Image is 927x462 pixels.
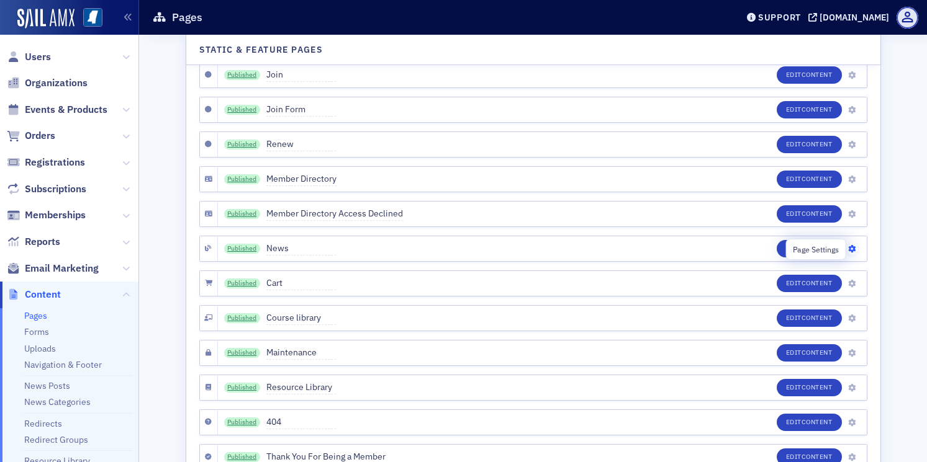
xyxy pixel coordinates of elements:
[7,156,85,169] a: Registrations
[7,235,60,249] a: Reports
[802,452,833,461] span: Content
[24,359,102,370] a: Navigation & Footer
[802,348,833,357] span: Content
[224,348,260,358] a: Published
[777,275,842,292] button: EditContent
[7,288,61,301] a: Content
[777,66,842,84] button: EditContent
[802,174,833,183] span: Content
[266,138,336,151] span: Renew
[25,182,86,196] span: Subscriptions
[7,262,99,275] a: Email Marketing
[25,76,88,90] span: Organizations
[7,76,88,90] a: Organizations
[224,70,260,80] a: Published
[7,103,107,117] a: Events & Products
[25,262,99,275] span: Email Marketing
[777,344,842,362] button: EditContent
[777,205,842,223] button: EditContent
[25,103,107,117] span: Events & Products
[802,105,833,113] span: Content
[897,7,918,29] span: Profile
[224,313,260,323] a: Published
[25,129,55,143] span: Orders
[24,380,70,391] a: News Posts
[199,43,323,56] h4: Static & Feature Pages
[24,396,91,407] a: News Categories
[266,311,336,325] span: Course library
[7,129,55,143] a: Orders
[25,156,85,169] span: Registrations
[224,417,260,427] a: Published
[83,8,102,27] img: SailAMX
[758,12,801,23] div: Support
[266,346,336,360] span: Maintenance
[266,172,337,186] span: Member Directory
[802,417,833,426] span: Content
[224,244,260,254] a: Published
[266,103,336,117] span: Join Form
[802,278,833,287] span: Content
[802,209,833,218] span: Content
[777,136,842,153] button: EditContent
[266,277,336,290] span: Cart
[17,9,75,29] img: SailAMX
[777,101,842,118] button: EditContent
[808,13,893,22] button: [DOMAIN_NAME]
[224,140,260,149] a: Published
[802,313,833,322] span: Content
[25,208,86,222] span: Memberships
[224,383,260,393] a: Published
[24,418,62,429] a: Redirects
[24,310,47,321] a: Pages
[777,379,842,396] button: EditContent
[266,242,336,255] span: News
[172,10,202,25] h1: Pages
[224,452,260,462] a: Published
[802,70,833,79] span: Content
[224,209,260,219] a: Published
[25,288,61,301] span: Content
[25,235,60,249] span: Reports
[802,383,833,391] span: Content
[777,240,842,257] button: EditContent
[75,8,102,29] a: View Homepage
[7,182,86,196] a: Subscriptions
[224,174,260,184] a: Published
[7,208,86,222] a: Memberships
[224,105,260,115] a: Published
[25,50,51,64] span: Users
[777,414,842,431] button: EditContent
[777,309,842,327] button: EditContent
[24,434,88,445] a: Redirect Groups
[24,343,56,354] a: Uploads
[266,207,403,221] span: Member Directory Access Declined
[266,68,336,82] span: Join
[820,12,889,23] div: [DOMAIN_NAME]
[224,278,260,288] a: Published
[802,140,833,148] span: Content
[802,244,833,252] span: Content
[266,381,336,394] span: Resource Library
[7,50,51,64] a: Users
[777,171,842,188] button: EditContent
[266,415,336,429] span: 404
[24,326,49,337] a: Forms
